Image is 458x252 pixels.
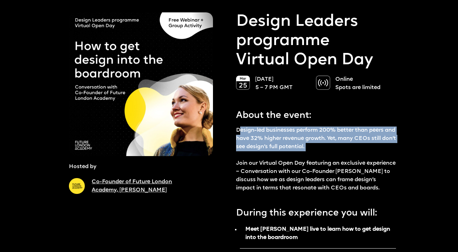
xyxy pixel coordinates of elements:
p: About the event: [236,105,396,123]
p: [DATE] 5 – 7 PM GMT [255,76,309,92]
p: Hosted by [69,163,96,171]
p: Design-led businesses perform 200% better than peers and have 32% higher revenue growth. Yet, man... [236,127,396,192]
p: Online Spots are limited [335,76,389,92]
p: During this experience you will: [236,203,396,220]
img: A yellow circle with Future London Academy logo [69,178,85,194]
strong: Meet [PERSON_NAME] live to learn how to get design into the boardroom [245,227,390,240]
p: Design Leaders programme Virtual Open Day [236,12,396,70]
a: Co-Founder of Future London Academy, [PERSON_NAME] [92,179,172,193]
